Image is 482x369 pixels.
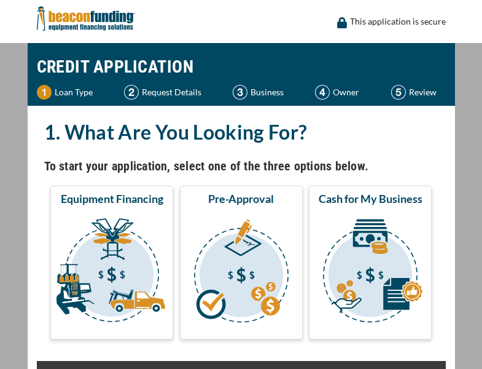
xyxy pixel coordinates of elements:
img: Cash for My Business [311,211,429,334]
button: Pre-Approval [180,186,303,339]
h4: To start your application, select one of the three options below. [44,156,438,177]
img: Step 3 [233,85,247,100]
p: Review [409,85,437,100]
p: This application is secure [350,14,446,29]
img: Equipment Financing [53,211,171,334]
h1: CREDIT APPLICATION [37,49,446,85]
img: Step 5 [391,85,406,100]
img: Step 4 [315,85,330,100]
span: Pre-Approval [208,191,274,206]
span: Cash for My Business [319,191,422,206]
img: Pre-Approval [182,211,300,334]
img: Step 2 [124,85,139,100]
span: Equipment Financing [61,191,163,206]
img: lock icon to convery security [337,17,347,28]
button: Cash for My Business [309,186,432,339]
p: Business [251,85,284,100]
button: Equipment Financing [50,186,173,339]
h2: 1. What Are You Looking For? [44,118,438,146]
img: Step 1 [37,85,52,100]
p: Request Details [142,85,201,100]
p: Loan Type [55,85,93,100]
p: Owner [333,85,359,100]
